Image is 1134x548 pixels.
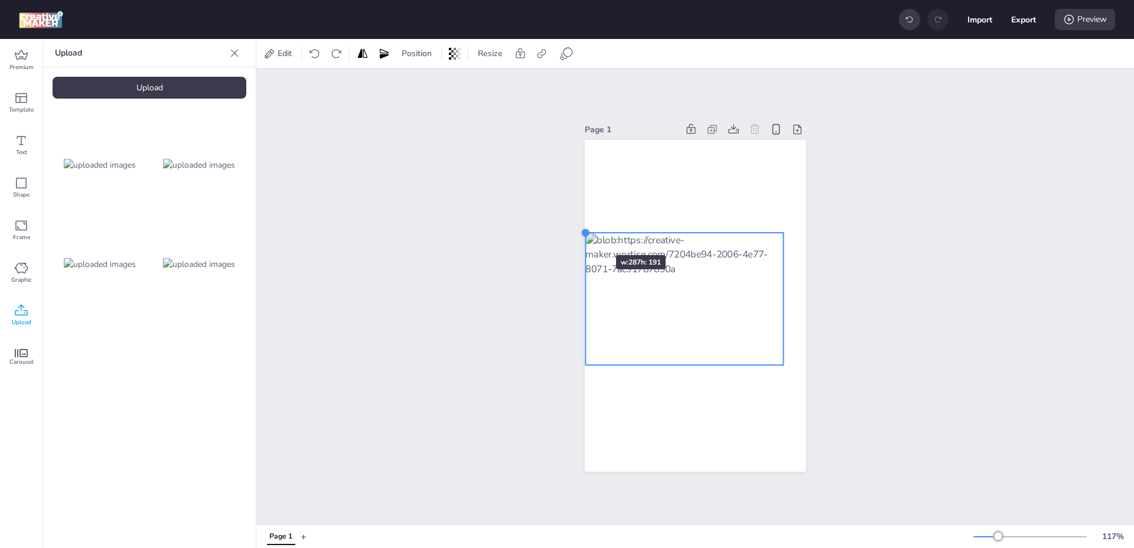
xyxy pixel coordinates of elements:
[55,39,225,67] p: Upload
[9,105,34,115] span: Template
[11,275,32,285] span: Graphic
[53,77,246,99] div: Upload
[399,47,434,60] span: Position
[64,258,136,270] img: uploaded images
[616,255,666,269] div: w: 287 h: 191
[967,7,992,32] button: Import
[13,190,30,200] span: Shape
[269,531,292,542] div: Page 1
[163,258,235,270] img: uploaded images
[19,11,63,28] img: logo Creative Maker
[1099,530,1127,543] div: 117 %
[261,526,301,547] div: Tabs
[585,123,678,136] div: Page 1
[1011,7,1036,32] button: Export
[475,47,505,60] span: Resize
[1055,9,1115,30] div: Preview
[64,159,136,171] img: uploaded images
[163,159,235,171] img: uploaded images
[16,148,27,157] span: Text
[9,63,34,72] span: Premium
[301,526,307,547] button: +
[12,318,31,327] span: Upload
[13,233,30,242] span: Frame
[9,357,34,367] span: Carousel
[275,47,294,60] span: Edit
